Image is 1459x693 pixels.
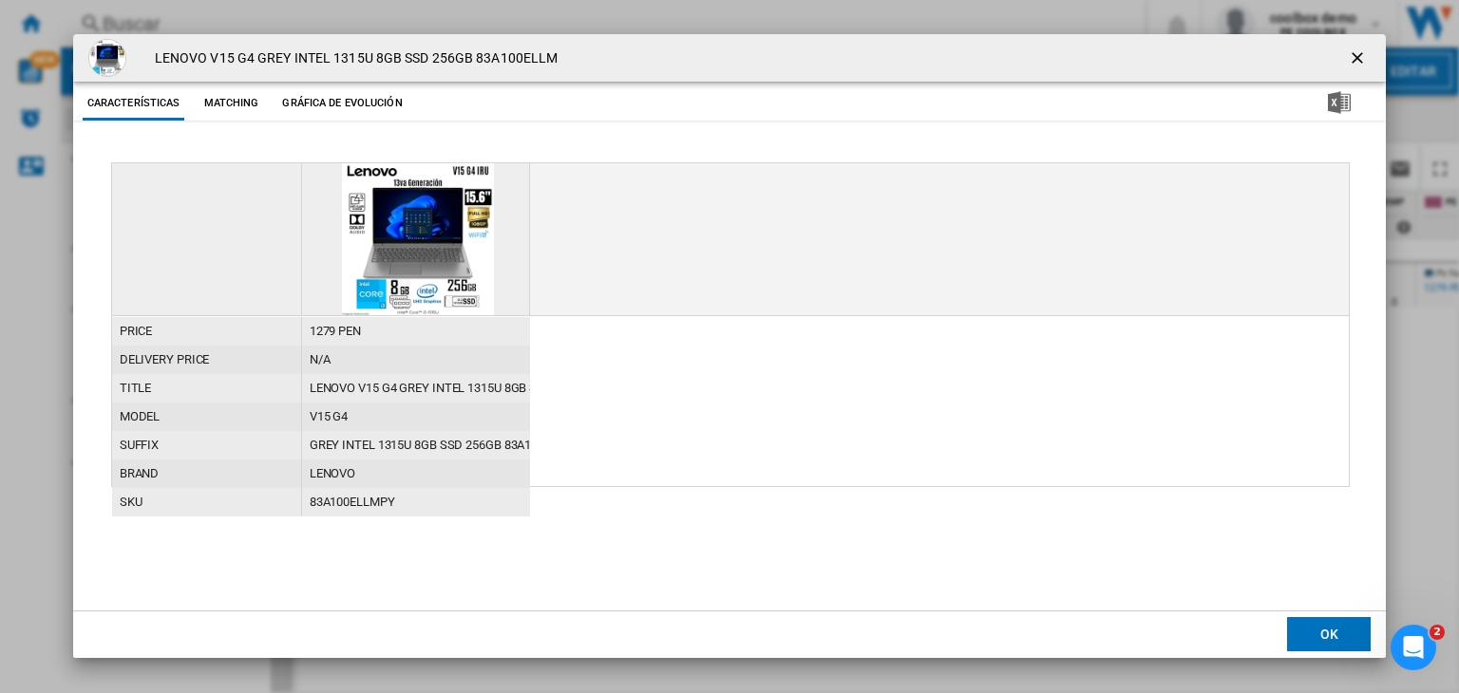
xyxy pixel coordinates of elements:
[112,317,301,346] div: price
[83,86,185,121] button: Características
[1391,625,1436,670] iframe: Intercom live chat
[73,34,1386,657] md-dialog: Product popup
[302,488,530,516] div: 83A100ELLMPY
[112,488,301,516] div: sku
[1298,86,1381,121] button: Descargar en Excel
[112,459,301,488] div: brand
[145,49,559,68] h4: LENOVO V15 G4 GREY INTEL 1315U 8GB SSD 256GB 83A100ELLM
[1340,39,1378,77] button: getI18NText('BUTTONS.CLOSE_DIALOG')
[189,86,273,121] button: Matching
[302,403,530,431] div: V15 G4
[112,403,301,431] div: model
[1287,617,1371,651] button: OK
[302,374,530,403] div: LENOVO V15 G4 GREY INTEL 1315U 8GB SSD 256GB 83A100ELLM
[112,374,301,403] div: title
[277,86,407,121] button: Gráfica de evolución
[342,163,494,315] img: public
[302,317,530,346] div: 1279 PEN
[1328,91,1351,114] img: excel-24x24.png
[112,431,301,459] div: suffix
[88,39,126,77] img: public
[1348,48,1371,71] ng-md-icon: getI18NText('BUTTONS.CLOSE_DIALOG')
[302,431,530,459] div: GREY INTEL 1315U 8GB SSD 256GB 83A100ELLM
[1430,625,1445,640] span: 2
[302,459,530,488] div: LENOVO
[302,346,530,374] div: N/A
[112,346,301,374] div: delivery price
